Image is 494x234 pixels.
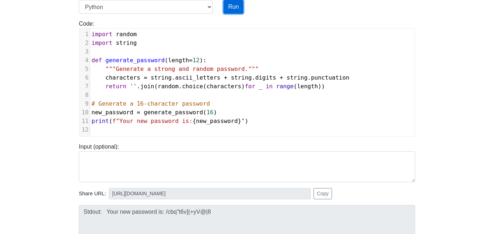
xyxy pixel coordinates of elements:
[158,83,179,90] span: random
[266,83,273,90] span: in
[79,99,90,108] div: 9
[79,125,90,134] div: 12
[91,100,210,107] span: # Generate a 16-character password
[175,74,220,81] span: ascii_letters
[91,118,248,124] span: ( { } )
[79,82,90,91] div: 7
[79,56,90,65] div: 4
[79,47,90,56] div: 3
[189,57,193,64] span: =
[255,74,276,81] span: digits
[91,57,102,64] span: def
[91,39,112,46] span: import
[91,57,206,64] span: ( ):
[314,188,332,199] button: Copy
[109,188,311,199] input: No share available yet
[182,83,203,90] span: choice
[91,31,112,38] span: import
[287,74,308,81] span: string
[116,31,137,38] span: random
[116,39,137,46] span: string
[280,74,283,81] span: +
[140,83,154,90] span: join
[79,65,90,73] div: 5
[79,117,90,125] div: 11
[79,73,90,82] div: 6
[112,118,193,124] span: f"Your new password is:
[73,20,421,137] div: Code:
[311,74,349,81] span: punctuation
[91,109,133,116] span: new_password
[79,39,90,47] div: 2
[206,83,241,90] span: characters
[276,83,294,90] span: range
[79,108,90,117] div: 10
[245,83,255,90] span: for
[137,109,140,116] span: =
[106,83,127,90] span: return
[151,74,172,81] span: string
[196,118,238,124] span: new_password
[168,57,189,64] span: length
[106,74,140,81] span: characters
[106,57,165,64] span: generate_password
[91,118,109,124] span: print
[130,83,137,90] span: ''
[91,109,217,116] span: ( )
[224,74,227,81] span: +
[79,91,90,99] div: 8
[73,142,421,182] div: Input (optional):
[192,57,199,64] span: 12
[231,74,252,81] span: string
[91,74,349,81] span: . . .
[79,190,106,198] span: Share URL:
[241,118,245,124] span: "
[144,74,148,81] span: =
[259,83,262,90] span: _
[79,30,90,39] div: 1
[91,83,325,90] span: . ( . ( ) ( ))
[206,109,213,116] span: 16
[106,65,259,72] span: """Generate a strong and random password."""
[297,83,318,90] span: length
[144,109,203,116] span: generate_password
